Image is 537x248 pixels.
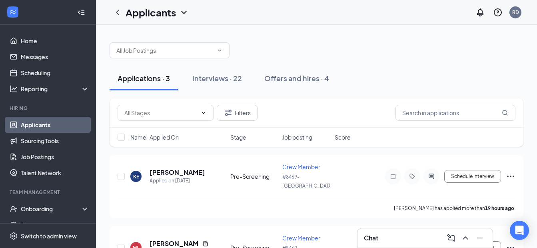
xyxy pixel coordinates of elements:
[446,233,456,243] svg: ComposeMessage
[10,205,18,213] svg: UserCheck
[202,240,209,247] svg: Document
[21,165,89,181] a: Talent Network
[192,73,242,83] div: Interviews · 22
[124,108,197,117] input: All Stages
[21,85,90,93] div: Reporting
[502,110,508,116] svg: MagnifyingGlass
[179,8,189,17] svg: ChevronDown
[10,85,18,93] svg: Analysis
[512,9,519,16] div: RD
[510,221,529,240] div: Open Intercom Messenger
[118,73,170,83] div: Applications · 3
[475,8,485,17] svg: Notifications
[282,234,320,242] span: Crew Member
[10,105,88,112] div: Hiring
[217,105,258,121] button: Filter Filters
[10,232,18,240] svg: Settings
[130,133,179,141] span: Name · Applied On
[395,105,515,121] input: Search in applications
[21,217,89,233] a: Team
[21,117,89,133] a: Applicants
[77,8,85,16] svg: Collapse
[10,189,88,196] div: Team Management
[21,33,89,49] a: Home
[461,233,470,243] svg: ChevronUp
[493,8,503,17] svg: QuestionInfo
[21,232,77,240] div: Switch to admin view
[335,133,351,141] span: Score
[116,46,213,55] input: All Job Postings
[264,73,329,83] div: Offers and hires · 4
[459,232,472,244] button: ChevronUp
[21,133,89,149] a: Sourcing Tools
[282,133,312,141] span: Job posting
[21,49,89,65] a: Messages
[485,205,514,211] b: 19 hours ago
[230,133,246,141] span: Stage
[394,205,515,212] p: [PERSON_NAME] has applied more than .
[150,168,205,177] h5: [PERSON_NAME]
[427,173,436,180] svg: ActiveChat
[473,232,486,244] button: Minimize
[444,170,501,183] button: Schedule Interview
[126,6,176,19] h1: Applicants
[21,149,89,165] a: Job Postings
[150,239,199,248] h5: [PERSON_NAME]
[282,174,333,189] span: #8469- [GEOGRAPHIC_DATA]
[200,110,207,116] svg: ChevronDown
[150,177,205,185] div: Applied on [DATE]
[445,232,457,244] button: ComposeMessage
[364,234,378,242] h3: Chat
[113,8,122,17] svg: ChevronLeft
[506,172,515,181] svg: Ellipses
[21,65,89,81] a: Scheduling
[475,233,485,243] svg: Minimize
[21,205,82,213] div: Onboarding
[133,173,139,180] div: KE
[388,173,398,180] svg: Note
[282,163,320,170] span: Crew Member
[9,8,17,16] svg: WorkstreamLogo
[224,108,233,118] svg: Filter
[230,172,278,180] div: Pre-Screening
[407,173,417,180] svg: Tag
[216,47,223,54] svg: ChevronDown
